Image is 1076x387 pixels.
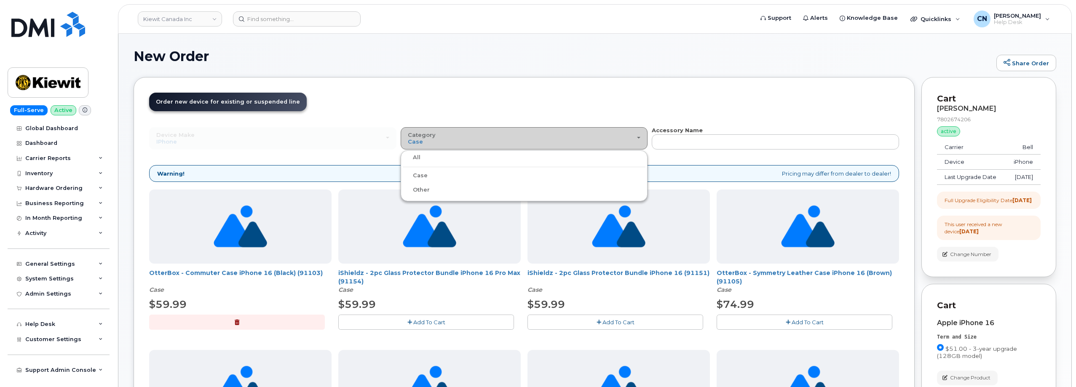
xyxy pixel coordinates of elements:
[950,251,991,258] span: Change Number
[149,269,323,277] a: OtterBox - Commuter Case iPhone 16 (Black) (91103)
[403,189,456,264] img: no_image_found-2caef05468ed5679b831cfe6fc140e25e0c280774317ffc20a367ab7fd17291e.png
[408,138,423,145] span: Case
[717,269,892,285] a: OtterBox - Symmetry Leather Case iPhone 16 (Brown) (91105)
[937,334,1041,341] div: Term and Size
[408,131,436,138] span: Category
[937,371,998,385] button: Change Product
[937,344,944,351] input: $51.00 - 3-year upgrade (128GB model)
[945,197,1032,204] div: Full Upgrade Eligibility Date
[996,55,1056,72] a: Share Order
[156,99,300,105] span: Order new device for existing or suspended line
[1005,170,1041,185] td: [DATE]
[937,345,1017,359] span: $51.00 - 3-year upgrade (128GB model)
[950,374,990,382] span: Change Product
[592,189,645,264] img: no_image_found-2caef05468ed5679b831cfe6fc140e25e0c280774317ffc20a367ab7fd17291e.png
[717,315,892,329] button: Add To Cart
[937,116,1041,123] div: 7802674206
[401,127,648,149] button: Category Case
[157,170,185,178] strong: Warning!
[652,127,703,133] strong: Accessory Name
[338,315,514,329] button: Add To Cart
[792,319,824,326] span: Add To Cart
[149,286,164,294] em: Case
[403,152,420,163] label: All
[403,185,430,195] label: Other
[149,269,332,294] div: OtterBox - Commuter Case iPhone 16 (Black) (91103)
[937,170,1005,185] td: Last Upgrade Date
[937,299,1041,312] p: Cart
[413,319,445,326] span: Add To Cart
[338,286,353,294] em: Case
[959,228,979,235] strong: [DATE]
[527,269,709,277] a: iShieldz - 2pc Glass Protector Bundle iPhone 16 (91151)
[214,189,267,264] img: no_image_found-2caef05468ed5679b831cfe6fc140e25e0c280774317ffc20a367ab7fd17291e.png
[338,269,520,285] a: iShieldz - 2pc Glass Protector Bundle iPhone 16 Pro Max (91154)
[149,165,899,182] div: Pricing may differ from dealer to dealer!
[945,221,1033,235] div: This user received a new device
[937,126,960,136] div: active
[937,140,1005,155] td: Carrier
[937,105,1041,112] div: [PERSON_NAME]
[1012,197,1032,203] strong: [DATE]
[338,298,376,310] span: $59.99
[781,189,835,264] img: no_image_found-2caef05468ed5679b831cfe6fc140e25e0c280774317ffc20a367ab7fd17291e.png
[717,298,754,310] span: $74.99
[338,269,521,294] div: iShieldz - 2pc Glass Protector Bundle iPhone 16 Pro Max (91154)
[403,171,428,181] label: Case
[1005,155,1041,170] td: iPhone
[527,298,565,310] span: $59.99
[527,269,710,294] div: iShieldz - 2pc Glass Protector Bundle iPhone 16 (91151)
[149,298,187,310] span: $59.99
[1005,140,1041,155] td: Bell
[717,286,731,294] em: Case
[937,247,998,262] button: Change Number
[937,319,1041,327] div: Apple iPhone 16
[937,93,1041,105] p: Cart
[937,155,1005,170] td: Device
[527,286,542,294] em: Case
[602,319,634,326] span: Add To Cart
[1039,350,1070,381] iframe: Messenger Launcher
[527,315,703,329] button: Add To Cart
[134,49,992,64] h1: New Order
[717,269,899,294] div: OtterBox - Symmetry Leather Case iPhone 16 (Brown) (91105)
